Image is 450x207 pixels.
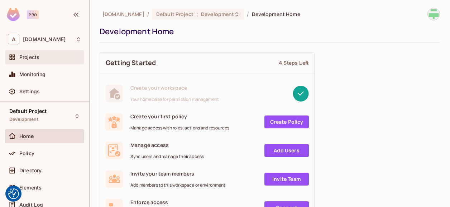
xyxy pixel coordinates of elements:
[130,154,204,159] span: Sync users and manage their access
[19,168,42,173] span: Directory
[23,36,66,42] span: Workspace: aecom.com
[19,54,39,60] span: Projects
[19,72,46,77] span: Monitoring
[130,113,229,120] span: Create your first policy
[106,58,156,67] span: Getting Started
[252,11,300,18] span: Development Home
[9,117,38,122] span: Development
[100,26,436,37] div: Development Home
[8,34,19,44] span: A
[279,59,308,66] div: 4 Steps Left
[196,11,198,17] span: :
[19,185,42,191] span: Elements
[102,11,144,18] span: the active workspace
[130,182,226,188] span: Add members to this workspace or environment
[147,11,149,18] li: /
[27,10,39,19] div: Pro
[247,11,249,18] li: /
[8,188,19,199] button: Consent Preferences
[130,84,219,91] span: Create your workspace
[19,151,34,156] span: Policy
[7,8,20,21] img: SReyMgAAAABJRU5ErkJggg==
[264,115,309,128] a: Create Policy
[19,133,34,139] span: Home
[201,11,234,18] span: Development
[130,97,219,102] span: Your home base for permission management
[8,188,19,199] img: Revisit consent button
[130,142,204,148] span: Manage access
[9,108,47,114] span: Default Project
[428,8,440,20] img: Sahu, Hem Chand [C]
[264,144,309,157] a: Add Users
[19,89,40,94] span: Settings
[130,170,226,177] span: Invite your team members
[130,199,226,206] span: Enforce access
[130,125,229,131] span: Manage access with roles, actions and resources
[156,11,193,18] span: Default Project
[264,173,309,186] a: Invite Team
